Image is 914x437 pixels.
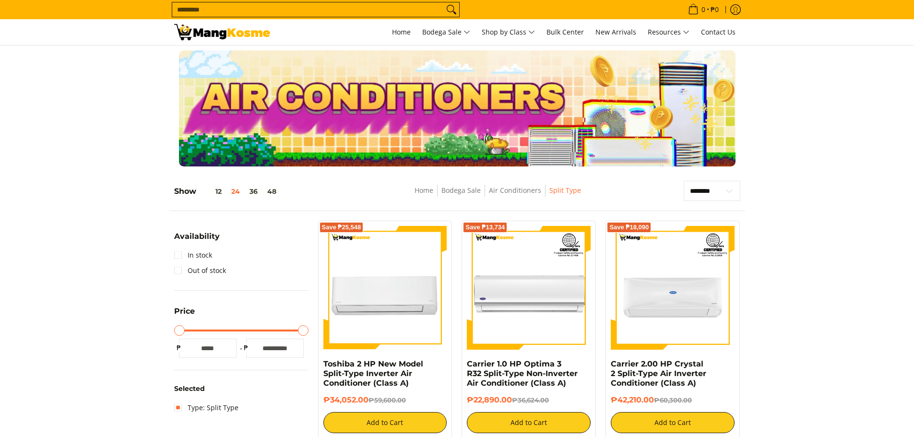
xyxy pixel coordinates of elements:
span: Save ₱13,734 [465,224,505,230]
a: Bulk Center [542,19,589,45]
h5: Show [174,187,281,196]
img: Toshiba 2 HP New Model Split-Type Inverter Air Conditioner (Class A) [323,226,447,350]
a: Contact Us [696,19,740,45]
span: Bulk Center [546,27,584,36]
span: Split Type [549,185,581,197]
span: Save ₱18,090 [609,224,649,230]
h6: ₱42,210.00 [611,395,735,405]
span: Save ₱25,548 [322,224,361,230]
span: Contact Us [701,27,736,36]
summary: Open [174,233,220,248]
span: Shop by Class [482,26,535,38]
del: ₱59,600.00 [368,396,406,404]
a: Out of stock [174,263,226,278]
a: Air Conditioners [489,186,541,195]
a: New Arrivals [591,19,641,45]
a: Shop by Class [477,19,540,45]
button: Add to Cart [323,412,447,433]
button: 12 [196,188,226,195]
img: Carrier 2.00 HP Crystal 2 Split-Type Air Inverter Conditioner (Class A) [611,226,735,350]
span: ₱ [241,343,251,353]
button: Add to Cart [611,412,735,433]
h6: ₱22,890.00 [467,395,591,405]
span: Price [174,307,195,315]
a: Carrier 1.0 HP Optima 3 R32 Split-Type Non-Inverter Air Conditioner (Class A) [467,359,578,388]
span: ₱0 [709,6,720,13]
button: 24 [226,188,245,195]
nav: Breadcrumbs [347,185,648,206]
img: Carrier 1.0 HP Optima 3 R32 Split-Type Non-Inverter Air Conditioner (Class A) [467,226,591,350]
span: New Arrivals [595,27,636,36]
img: Bodega Sale Aircon l Mang Kosme: Home Appliances Warehouse Sale Split Type [174,24,270,40]
span: Availability [174,233,220,240]
span: Resources [648,26,689,38]
a: Home [415,186,433,195]
a: Type: Split Type [174,400,238,415]
button: Add to Cart [467,412,591,433]
span: ₱ [174,343,184,353]
h6: ₱34,052.00 [323,395,447,405]
a: Resources [643,19,694,45]
span: Home [392,27,411,36]
a: Carrier 2.00 HP Crystal 2 Split-Type Air Inverter Conditioner (Class A) [611,359,706,388]
button: Search [444,2,459,17]
a: In stock [174,248,212,263]
span: • [685,4,722,15]
h6: Selected [174,385,309,393]
span: 0 [700,6,707,13]
del: ₱60,300.00 [654,396,692,404]
span: Bodega Sale [422,26,470,38]
button: 36 [245,188,262,195]
summary: Open [174,307,195,322]
del: ₱36,624.00 [512,396,549,404]
a: Bodega Sale [417,19,475,45]
a: Toshiba 2 HP New Model Split-Type Inverter Air Conditioner (Class A) [323,359,423,388]
nav: Main Menu [280,19,740,45]
a: Home [387,19,415,45]
button: 48 [262,188,281,195]
a: Bodega Sale [441,186,481,195]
